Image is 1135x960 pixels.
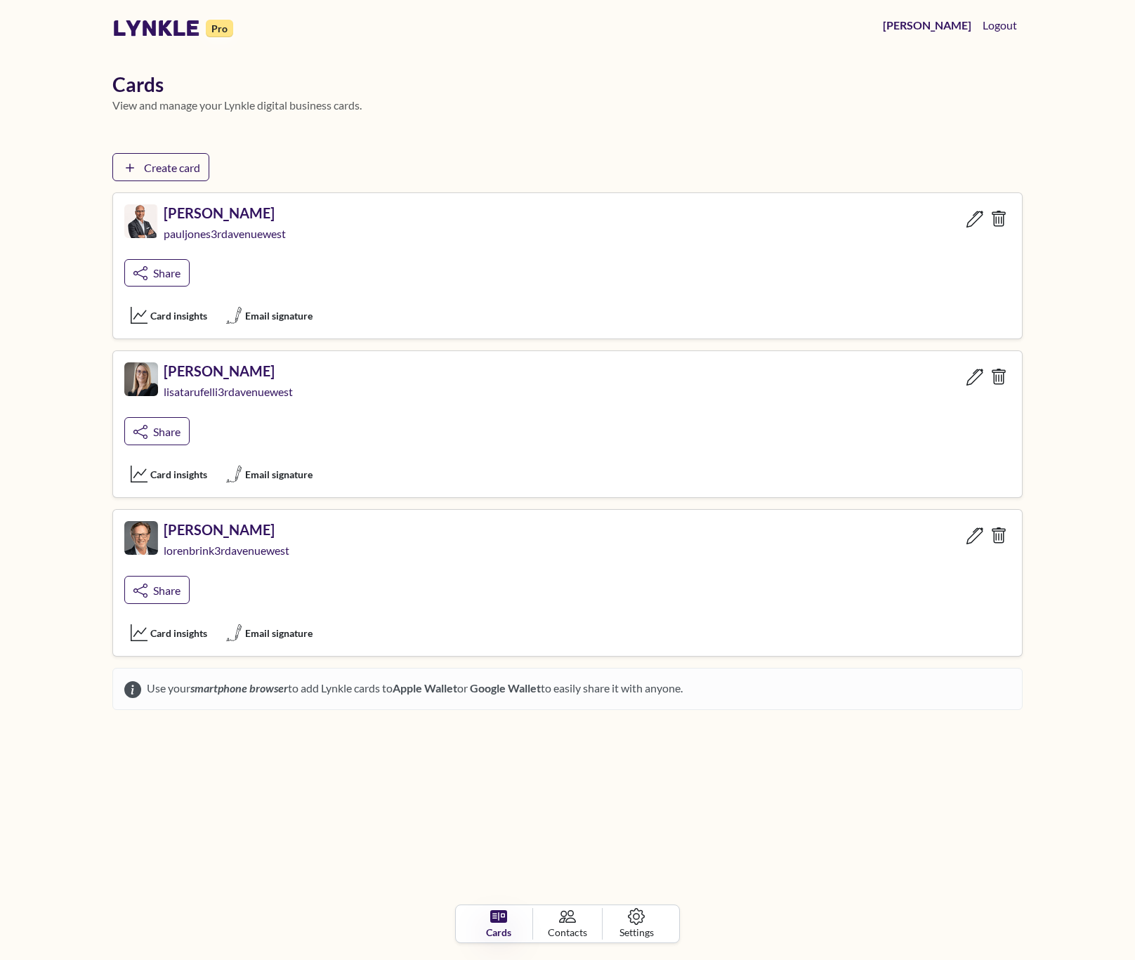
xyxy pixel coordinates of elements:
[245,467,313,482] span: Email signature
[977,11,1023,39] button: Logout
[112,97,1023,114] p: View and manage your Lynkle digital business cards.
[470,681,541,695] strong: Google Wallet
[245,308,313,323] span: Email signature
[124,204,289,254] a: Lynkle card profile picture[PERSON_NAME]pauljones3rdavenuewest
[963,362,987,390] a: Edit
[124,521,292,570] a: Lynkle card profile picture[PERSON_NAME]lorenbrink3rdavenuewest
[153,266,181,280] span: Share
[533,908,602,940] a: Contacts
[464,908,533,940] a: Cards
[164,362,296,379] h5: [PERSON_NAME]
[124,362,158,396] img: Lynkle card profile picture
[219,303,319,327] a: Email signature
[190,681,288,695] em: smartphone browser
[124,303,214,327] button: Card insights
[153,425,181,438] span: Share
[141,680,683,698] span: Use your to add Lynkle cards to or to easily share it with anyone.
[124,362,296,412] a: Lynkle card profile picture[PERSON_NAME]lisatarufelli3rdavenuewest
[144,161,200,174] span: Create card
[112,153,209,181] a: Create card
[150,467,207,482] span: Card insights
[164,204,289,221] h5: [PERSON_NAME]
[112,15,200,41] a: lynkle
[164,544,292,557] span: lorenbrink3rdavenuewest
[245,626,313,640] span: Email signature
[124,204,158,238] img: Lynkle card profile picture
[124,576,190,604] a: Share
[219,621,319,645] a: Email signature
[153,584,181,597] span: Share
[124,462,214,486] button: Card insights
[877,11,977,39] a: [PERSON_NAME]
[548,925,587,940] span: Contacts
[124,621,214,645] button: Card insights
[164,521,292,538] h5: [PERSON_NAME]
[164,227,289,240] span: pauljones3rdavenuewest
[150,308,207,323] span: Card insights
[393,681,457,695] strong: Apple Wallet
[486,925,511,940] span: Cards
[603,908,671,940] a: Settings
[124,521,158,555] img: Lynkle card profile picture
[124,417,190,445] a: Share
[124,259,190,287] a: Share
[206,20,233,37] small: Pro
[112,73,1023,97] h1: Cards
[619,925,654,940] span: Settings
[963,521,987,549] a: Edit
[150,626,207,640] span: Card insights
[963,204,987,232] a: Edit
[219,462,319,486] a: Email signature
[164,385,296,398] span: lisatarufelli3rdavenuewest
